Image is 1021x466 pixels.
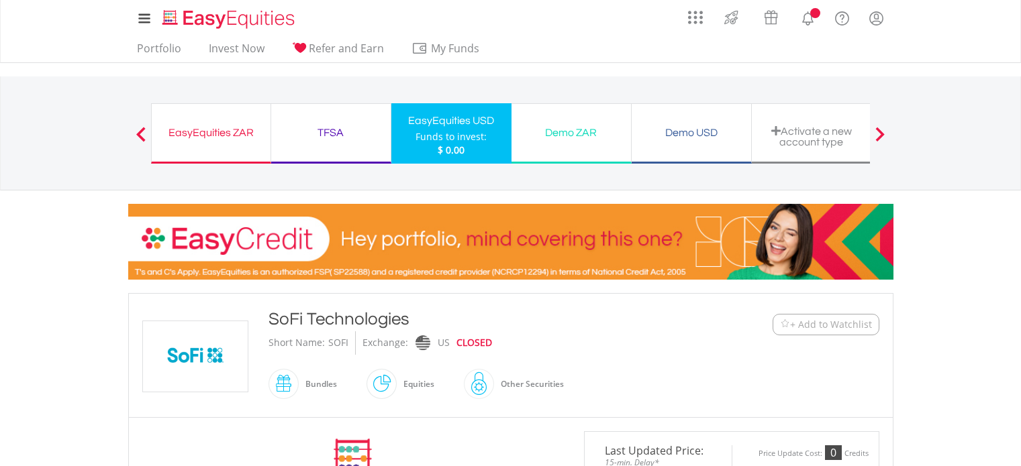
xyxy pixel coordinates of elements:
[203,42,270,62] a: Invest Now
[780,319,790,329] img: Watchlist
[160,8,300,30] img: EasyEquities_Logo.png
[328,331,348,355] div: SOFI
[679,3,712,25] a: AppsGrid
[279,123,383,142] div: TFSA
[269,307,690,331] div: SoFi Technologies
[825,3,859,30] a: FAQ's and Support
[287,42,389,62] a: Refer and Earn
[456,331,492,355] div: CLOSED
[595,445,722,456] span: Last Updated Price:
[760,7,782,28] img: vouchers-v2.svg
[751,3,791,28] a: Vouchers
[157,3,300,30] a: Home page
[825,445,842,460] div: 0
[411,40,499,57] span: My Funds
[520,123,623,142] div: Demo ZAR
[269,331,325,355] div: Short Name:
[399,111,503,130] div: EasyEquities USD
[309,41,384,56] span: Refer and Earn
[790,318,872,331] span: + Add to Watchlist
[160,123,262,142] div: EasyEquities ZAR
[145,321,246,392] img: EQU.US.SOFI.png
[773,314,879,335] button: Watchlist + Add to Watchlist
[416,130,487,143] div: Funds to invest:
[759,449,822,459] div: Price Update Cost:
[688,10,703,25] img: grid-menu-icon.svg
[438,331,450,355] div: US
[640,123,743,142] div: Demo USD
[128,204,893,280] img: EasyCredit Promotion Banner
[720,7,742,28] img: thrive-v2.svg
[397,368,434,400] div: Equities
[299,368,337,400] div: Bundles
[859,3,893,33] a: My Profile
[132,42,187,62] a: Portfolio
[415,335,430,351] img: nasdaq.png
[494,368,564,400] div: Other Securities
[844,449,869,459] div: Credits
[438,143,465,156] span: $ 0.00
[791,3,825,30] a: Notifications
[760,125,863,148] div: Activate a new account type
[362,331,408,355] div: Exchange:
